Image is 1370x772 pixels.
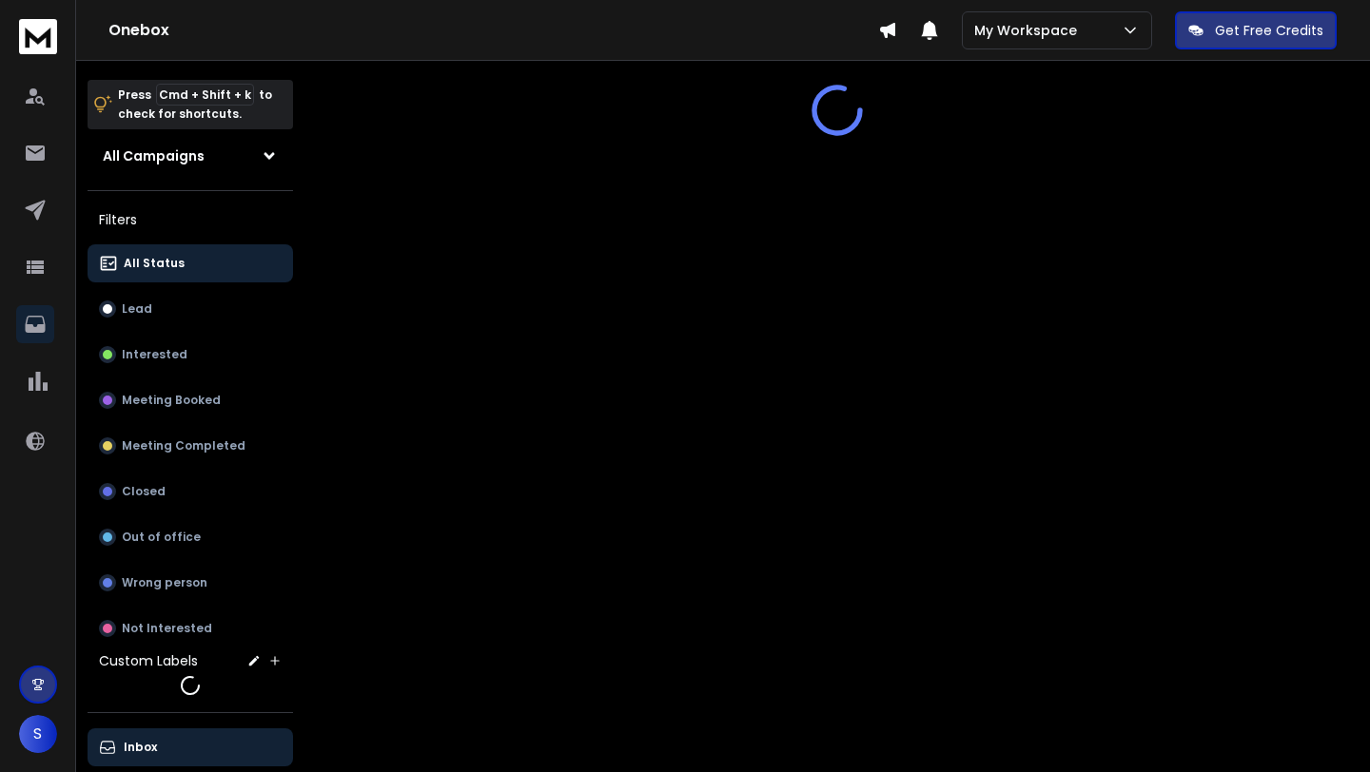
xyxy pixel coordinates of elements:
[156,84,254,106] span: Cmd + Shift + k
[88,427,293,465] button: Meeting Completed
[122,301,152,317] p: Lead
[124,740,157,755] p: Inbox
[19,715,57,753] button: S
[122,621,212,636] p: Not Interested
[1215,21,1323,40] p: Get Free Credits
[108,19,878,42] h1: Onebox
[88,473,293,511] button: Closed
[88,609,293,647] button: Not Interested
[99,651,198,670] h3: Custom Labels
[124,256,185,271] p: All Status
[122,347,187,362] p: Interested
[88,564,293,602] button: Wrong person
[122,575,207,590] p: Wrong person
[19,19,57,54] img: logo
[103,146,205,165] h1: All Campaigns
[122,438,245,454] p: Meeting Completed
[118,86,272,124] p: Press to check for shortcuts.
[122,484,166,499] p: Closed
[88,728,293,766] button: Inbox
[88,336,293,374] button: Interested
[88,518,293,556] button: Out of office
[88,244,293,282] button: All Status
[1175,11,1337,49] button: Get Free Credits
[974,21,1085,40] p: My Workspace
[88,206,293,233] h3: Filters
[88,381,293,419] button: Meeting Booked
[88,290,293,328] button: Lead
[88,137,293,175] button: All Campaigns
[122,393,221,408] p: Meeting Booked
[122,530,201,545] p: Out of office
